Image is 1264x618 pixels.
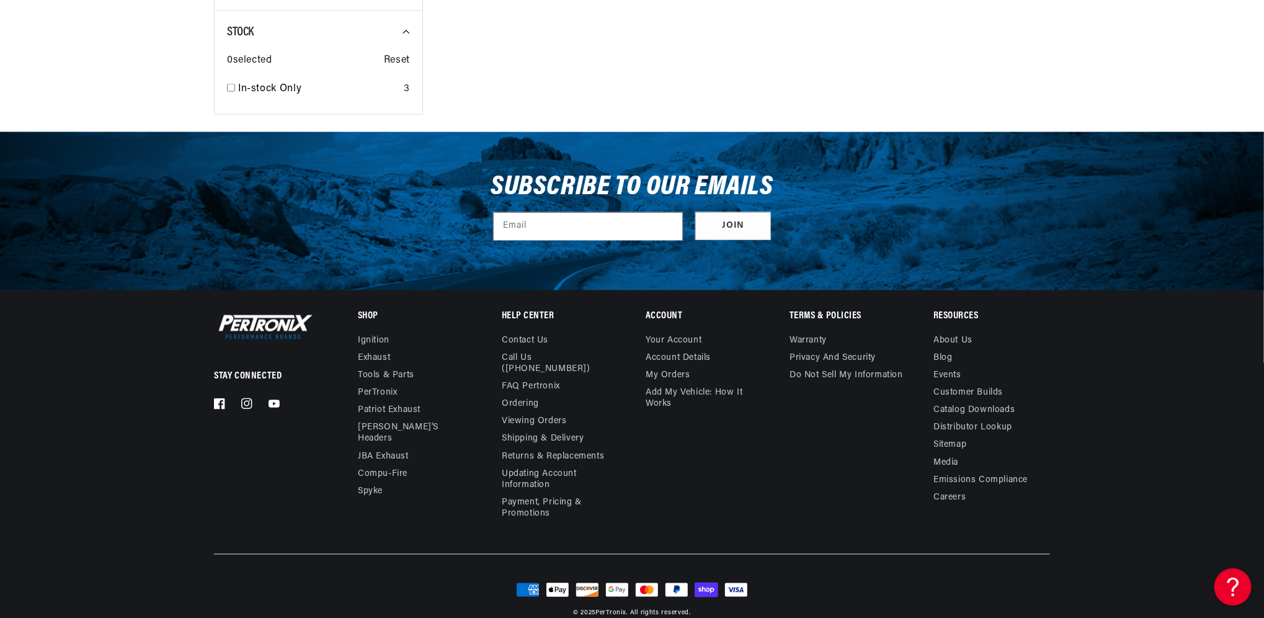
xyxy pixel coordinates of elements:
[214,312,313,342] img: Pertronix
[646,335,701,349] a: Your account
[695,212,771,240] button: Subscribe
[358,335,389,349] a: Ignition
[358,402,421,419] a: Patriot Exhaust
[384,53,410,69] span: Reset
[933,349,952,367] a: Blog
[358,419,465,448] a: [PERSON_NAME]'s Headers
[502,431,584,448] a: Shipping & Delivery
[933,402,1015,419] a: Catalog Downloads
[358,385,397,402] a: PerTronix
[358,466,407,483] a: Compu-Fire
[502,413,566,431] a: Viewing Orders
[790,367,903,385] a: Do not sell my information
[502,335,548,349] a: Contact us
[573,610,628,617] small: © 2025 .
[227,26,254,38] span: Stock
[227,53,272,69] span: 0 selected
[502,396,539,413] a: Ordering
[630,610,691,617] small: All rights reserved.
[358,449,409,466] a: JBA Exhaust
[933,437,966,454] a: Sitemap
[790,349,876,367] a: Privacy and Security
[238,81,399,97] a: In-stock Only
[646,349,711,367] a: Account details
[358,349,390,367] a: Exhaust
[491,176,773,199] h3: Subscribe to our emails
[502,378,560,396] a: FAQ Pertronix
[358,367,414,385] a: Tools & Parts
[933,385,1003,402] a: Customer Builds
[790,335,827,349] a: Warranty
[646,385,762,413] a: Add My Vehicle: How It Works
[933,472,1028,490] a: Emissions compliance
[502,466,608,495] a: Updating Account Information
[502,449,604,466] a: Returns & Replacements
[494,213,682,240] input: Email
[358,483,383,501] a: Spyke
[404,81,410,97] div: 3
[933,490,966,507] a: Careers
[646,367,690,385] a: My orders
[933,419,1012,437] a: Distributor Lookup
[502,349,608,378] a: Call Us ([PHONE_NUMBER])
[933,455,958,472] a: Media
[933,335,972,349] a: About Us
[595,610,626,617] a: PerTronix
[214,370,318,383] p: Stay Connected
[502,495,618,523] a: Payment, Pricing & Promotions
[933,367,961,385] a: Events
